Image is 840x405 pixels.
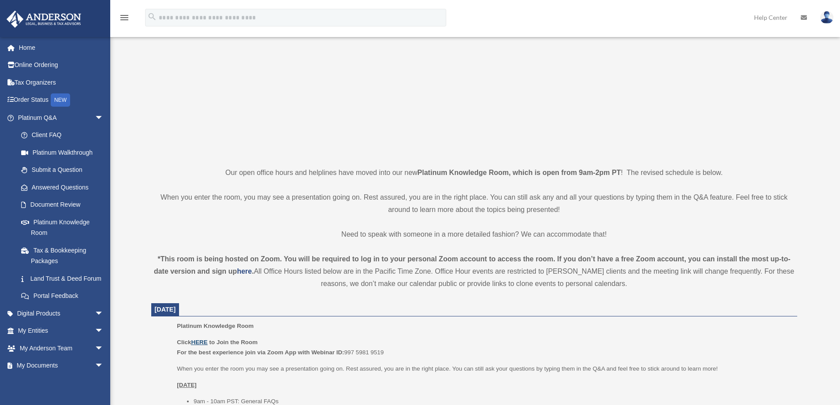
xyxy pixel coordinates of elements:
[12,242,117,270] a: Tax & Bookkeeping Packages
[6,56,117,74] a: Online Ordering
[191,339,207,346] a: HERE
[119,15,130,23] a: menu
[342,1,606,150] iframe: 231110_Toby_KnowledgeRoom
[119,12,130,23] i: menu
[418,169,621,176] strong: Platinum Knowledge Room, which is open from 9am-2pm PT
[12,126,117,144] a: Client FAQ
[12,287,117,305] a: Portal Feedback
[155,306,176,313] span: [DATE]
[154,255,791,275] strong: *This room is being hosted on Zoom. You will be required to log in to your personal Zoom account ...
[12,144,117,161] a: Platinum Walkthrough
[95,305,112,323] span: arrow_drop_down
[12,213,112,242] a: Platinum Knowledge Room
[12,178,117,196] a: Answered Questions
[177,382,197,388] u: [DATE]
[95,374,112,392] span: arrow_drop_down
[12,196,117,214] a: Document Review
[12,270,117,287] a: Land Trust & Deed Forum
[237,268,252,275] a: here
[95,339,112,357] span: arrow_drop_down
[6,74,117,91] a: Tax Organizers
[252,268,254,275] strong: .
[177,364,791,374] p: When you enter the room you may see a presentation going on. Rest assured, you are in the right p...
[151,253,797,290] div: All Office Hours listed below are in the Pacific Time Zone. Office Hour events are restricted to ...
[95,357,112,375] span: arrow_drop_down
[6,39,117,56] a: Home
[6,339,117,357] a: My Anderson Teamarrow_drop_down
[51,93,70,107] div: NEW
[151,191,797,216] p: When you enter the room, you may see a presentation going on. Rest assured, you are in the right ...
[209,339,258,346] b: to Join the Room
[151,167,797,179] p: Our open office hours and helplines have moved into our new ! The revised schedule is below.
[12,161,117,179] a: Submit a Question
[177,323,254,329] span: Platinum Knowledge Room
[6,91,117,109] a: Order StatusNEW
[95,322,112,340] span: arrow_drop_down
[6,305,117,322] a: Digital Productsarrow_drop_down
[177,337,791,358] p: 997 5981 9519
[6,357,117,375] a: My Documentsarrow_drop_down
[151,228,797,241] p: Need to speak with someone in a more detailed fashion? We can accommodate that!
[4,11,84,28] img: Anderson Advisors Platinum Portal
[6,374,117,392] a: Online Learningarrow_drop_down
[6,322,117,340] a: My Entitiesarrow_drop_down
[147,12,157,22] i: search
[177,349,344,356] b: For the best experience join via Zoom App with Webinar ID:
[820,11,833,24] img: User Pic
[95,109,112,127] span: arrow_drop_down
[177,339,209,346] b: Click
[6,109,117,126] a: Platinum Q&Aarrow_drop_down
